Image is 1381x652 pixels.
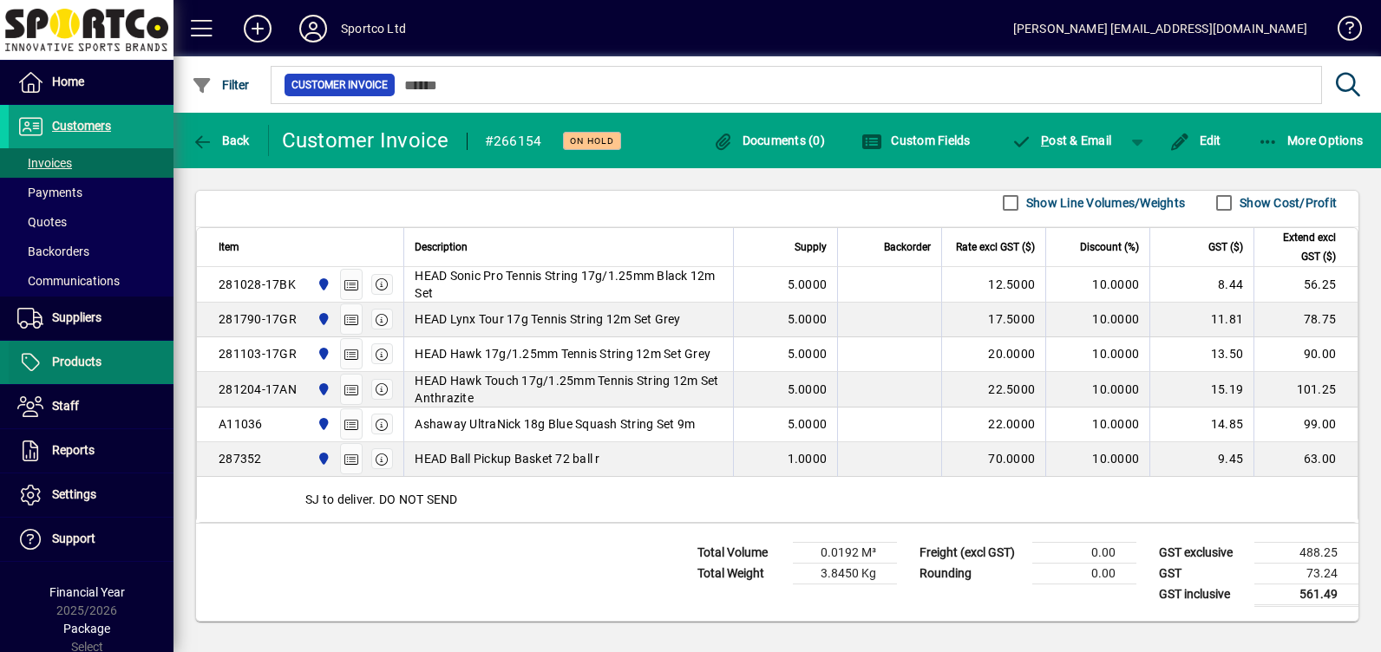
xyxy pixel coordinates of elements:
td: 10.0000 [1045,337,1149,372]
button: More Options [1253,125,1368,156]
span: Products [52,355,101,368]
span: Discount (%) [1080,238,1139,257]
span: 5.0000 [788,276,828,293]
div: Sportco Ltd [341,15,406,42]
span: Sportco Ltd Warehouse [312,275,332,294]
span: HEAD Hawk Touch 17g/1.25mm Tennis String 12m Set Anthrazite [415,372,723,407]
a: Home [9,61,173,104]
span: Quotes [17,215,67,229]
button: Add [230,13,285,44]
a: Staff [9,385,173,428]
div: Customer Invoice [282,127,449,154]
span: 5.0000 [788,345,828,362]
div: 20.0000 [952,345,1035,362]
span: GST ($) [1208,238,1243,257]
td: Freight (excl GST) [911,542,1032,563]
div: 281103-17GR [219,345,297,362]
span: Customer Invoice [291,76,388,94]
a: Support [9,518,173,561]
span: Sportco Ltd Warehouse [312,414,332,434]
td: 14.85 [1149,407,1253,442]
span: Customers [52,119,111,133]
td: 101.25 [1253,372,1358,407]
span: Filter [192,78,250,92]
span: Package [63,622,110,636]
td: Rounding [911,563,1032,584]
button: Filter [187,69,254,101]
span: Rate excl GST ($) [956,238,1035,257]
span: Edit [1169,134,1221,147]
span: Communications [17,274,120,288]
span: Suppliers [52,310,101,324]
span: Backorder [884,238,931,257]
td: 11.81 [1149,303,1253,337]
td: 10.0000 [1045,372,1149,407]
span: Documents (0) [712,134,825,147]
a: Settings [9,473,173,517]
a: Communications [9,266,173,296]
span: Description [415,238,468,257]
td: 10.0000 [1045,267,1149,303]
div: 281790-17GR [219,310,297,328]
span: 5.0000 [788,415,828,433]
span: HEAD Lynx Tour 17g Tennis String 12m Set Grey [415,310,680,328]
span: Reports [52,443,95,457]
td: 56.25 [1253,267,1358,303]
span: Support [52,531,95,545]
span: Payments [17,186,82,199]
span: Financial Year [49,585,125,599]
td: 488.25 [1254,542,1358,563]
div: SJ to deliver. DO NOT SEND [197,477,1358,522]
div: 22.0000 [952,415,1035,433]
td: 0.00 [1032,542,1136,563]
span: HEAD Hawk 17g/1.25mm Tennis String 12m Set Grey [415,345,710,362]
td: 90.00 [1253,337,1358,372]
a: Products [9,341,173,384]
button: Edit [1165,125,1226,156]
div: 12.5000 [952,276,1035,293]
td: Total Volume [689,542,793,563]
td: 10.0000 [1045,407,1149,442]
span: Custom Fields [861,134,971,147]
span: Sportco Ltd Warehouse [312,344,332,363]
span: HEAD Sonic Pro Tennis String 17g/1.25mm Black 12m Set [415,267,723,302]
a: Invoices [9,148,173,178]
span: P [1041,134,1049,147]
td: 9.45 [1149,442,1253,477]
a: Backorders [9,237,173,266]
div: 281204-17AN [219,381,297,398]
td: 63.00 [1253,442,1358,477]
td: 3.8450 Kg [793,563,897,584]
span: Sportco Ltd Warehouse [312,449,332,468]
td: 13.50 [1149,337,1253,372]
div: 281028-17BK [219,276,296,293]
div: 22.5000 [952,381,1035,398]
td: 561.49 [1254,584,1358,605]
span: Backorders [17,244,89,258]
span: Ashaway UltraNick 18g Blue Squash String Set 9m [415,415,695,433]
div: #266154 [485,127,542,155]
td: GST exclusive [1150,542,1254,563]
span: On hold [570,135,614,147]
span: 5.0000 [788,310,828,328]
span: 1.0000 [788,450,828,467]
a: Reports [9,429,173,473]
span: Invoices [17,156,72,170]
td: GST [1150,563,1254,584]
span: Sportco Ltd Warehouse [312,310,332,329]
td: 10.0000 [1045,442,1149,477]
span: Back [192,134,250,147]
button: Profile [285,13,341,44]
span: 5.0000 [788,381,828,398]
label: Show Line Volumes/Weights [1023,194,1185,212]
td: 99.00 [1253,407,1358,442]
span: Extend excl GST ($) [1265,228,1336,266]
div: 287352 [219,450,262,467]
div: [PERSON_NAME] [EMAIL_ADDRESS][DOMAIN_NAME] [1013,15,1307,42]
a: Suppliers [9,297,173,340]
button: Post & Email [1003,125,1121,156]
td: 0.00 [1032,563,1136,584]
span: More Options [1258,134,1364,147]
span: Settings [52,487,96,501]
label: Show Cost/Profit [1236,194,1337,212]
